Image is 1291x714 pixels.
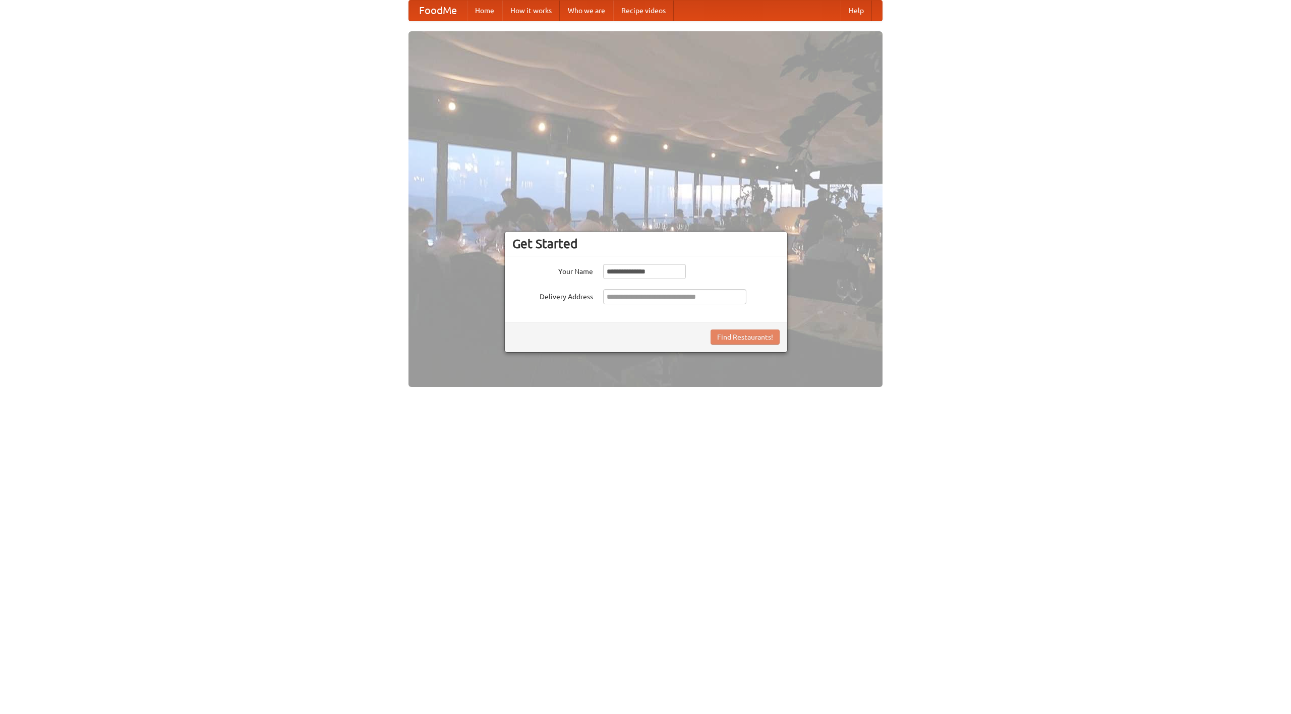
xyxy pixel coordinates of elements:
a: FoodMe [409,1,467,21]
a: Who we are [560,1,613,21]
label: Delivery Address [512,289,593,302]
a: Help [841,1,872,21]
a: Home [467,1,502,21]
a: Recipe videos [613,1,674,21]
button: Find Restaurants! [711,329,780,345]
label: Your Name [512,264,593,277]
a: How it works [502,1,560,21]
h3: Get Started [512,236,780,251]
